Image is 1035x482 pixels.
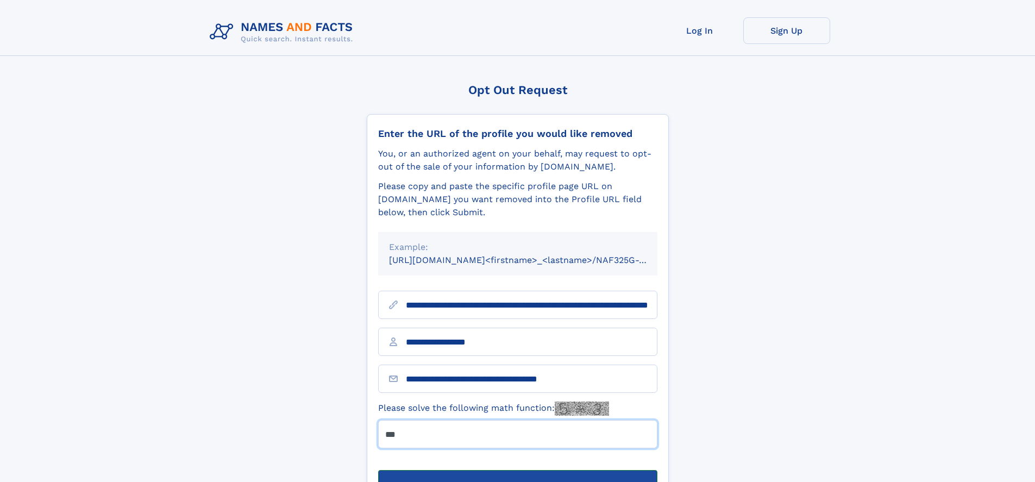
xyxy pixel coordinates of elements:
[656,17,743,44] a: Log In
[389,241,647,254] div: Example:
[378,147,657,173] div: You, or an authorized agent on your behalf, may request to opt-out of the sale of your informatio...
[378,402,609,416] label: Please solve the following math function:
[378,180,657,219] div: Please copy and paste the specific profile page URL on [DOMAIN_NAME] you want removed into the Pr...
[205,17,362,47] img: Logo Names and Facts
[378,128,657,140] div: Enter the URL of the profile you would like removed
[367,83,669,97] div: Opt Out Request
[389,255,678,265] small: [URL][DOMAIN_NAME]<firstname>_<lastname>/NAF325G-xxxxxxxx
[743,17,830,44] a: Sign Up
